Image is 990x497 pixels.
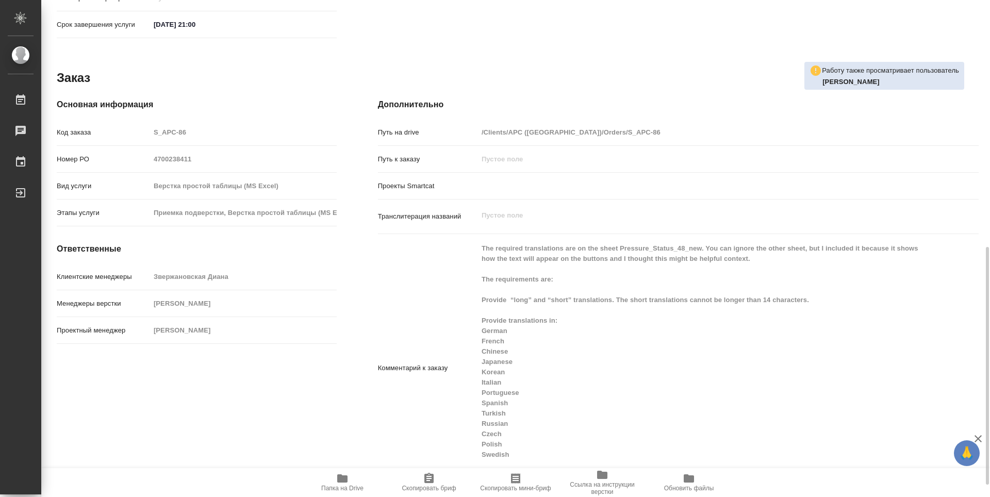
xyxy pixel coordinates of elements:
input: ✎ Введи что-нибудь [150,17,240,32]
span: Скопировать бриф [402,485,456,492]
p: Транслитерация названий [378,211,478,222]
input: Пустое поле [478,152,929,167]
h4: Ответственные [57,243,337,255]
p: Работу также просматривает пользователь [822,65,959,76]
input: Пустое поле [150,125,337,140]
p: Номер РО [57,154,150,164]
p: Вид услуги [57,181,150,191]
h4: Основная информация [57,98,337,111]
p: Ямковенко Вера [822,77,959,87]
input: Пустое поле [150,296,337,311]
textarea: The required translations are on the sheet Pressure_Status_48_new. You can ignore the other sheet... [478,240,929,494]
p: Проектный менеджер [57,325,150,336]
p: Этапы услуги [57,208,150,218]
button: Ссылка на инструкции верстки [559,468,646,497]
p: Путь к заказу [378,154,478,164]
button: 🙏 [954,440,980,466]
h4: Дополнительно [378,98,979,111]
input: Пустое поле [478,125,929,140]
button: Скопировать бриф [386,468,472,497]
p: Проекты Smartcat [378,181,478,191]
p: Срок завершения услуги [57,20,150,30]
span: Скопировать мини-бриф [480,485,551,492]
span: Папка на Drive [321,485,364,492]
p: Менеджеры верстки [57,299,150,309]
p: Комментарий к заказу [378,363,478,373]
input: Пустое поле [150,178,337,193]
input: Пустое поле [150,323,337,338]
button: Скопировать мини-бриф [472,468,559,497]
h2: Заказ [57,70,90,86]
span: Ссылка на инструкции верстки [565,481,639,495]
p: Клиентские менеджеры [57,272,150,282]
button: Папка на Drive [299,468,386,497]
p: Путь на drive [378,127,478,138]
p: Код заказа [57,127,150,138]
button: Обновить файлы [646,468,732,497]
input: Пустое поле [150,269,337,284]
span: 🙏 [958,442,976,464]
span: Обновить файлы [664,485,714,492]
b: [PERSON_NAME] [822,78,880,86]
input: Пустое поле [150,205,337,220]
input: Пустое поле [150,152,337,167]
